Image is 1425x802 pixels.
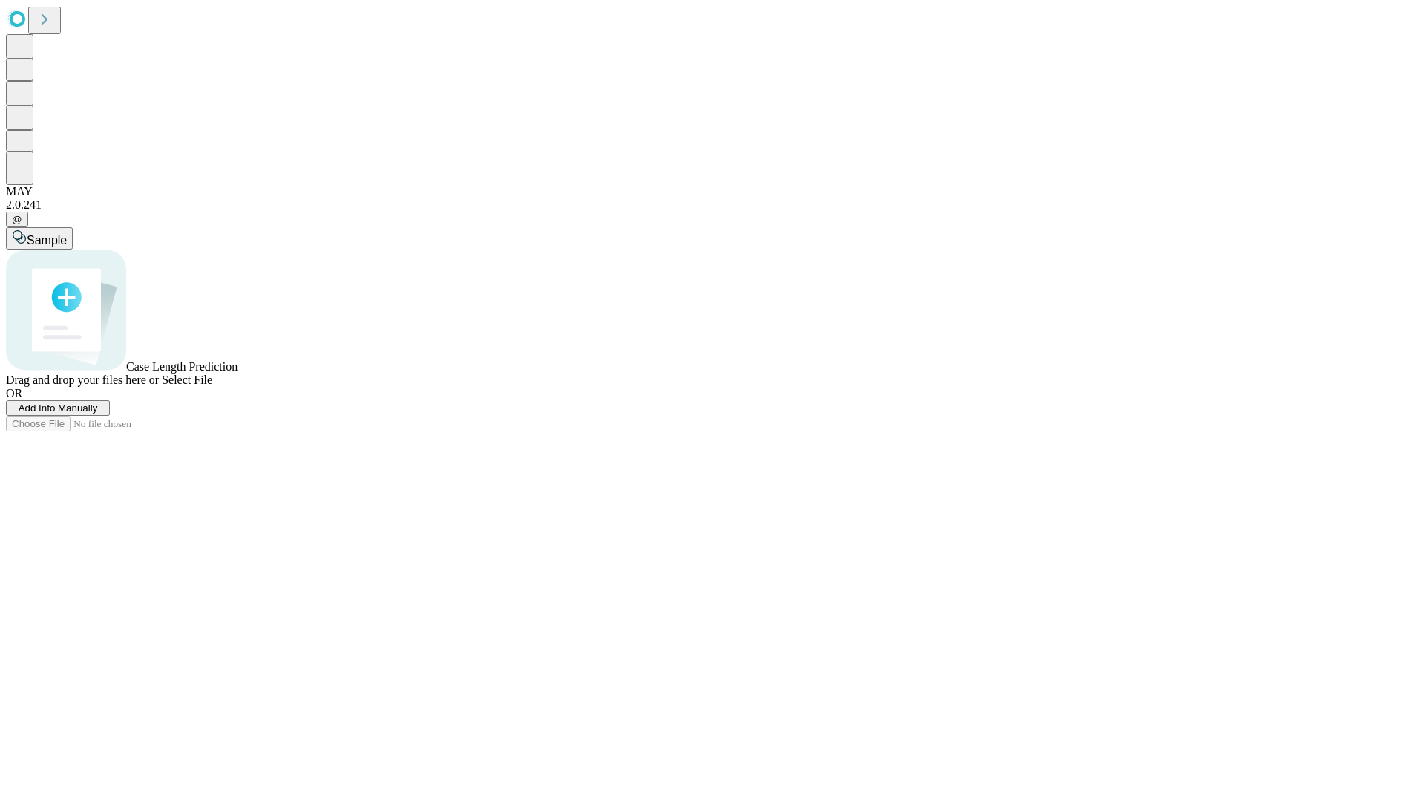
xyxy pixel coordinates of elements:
span: Add Info Manually [19,402,98,414]
span: Sample [27,234,67,247]
div: MAY [6,185,1419,198]
span: Drag and drop your files here or [6,374,159,386]
div: 2.0.241 [6,198,1419,212]
button: Sample [6,227,73,250]
button: Add Info Manually [6,400,110,416]
span: OR [6,387,22,400]
span: Select File [162,374,212,386]
span: @ [12,214,22,225]
span: Case Length Prediction [126,360,237,373]
button: @ [6,212,28,227]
